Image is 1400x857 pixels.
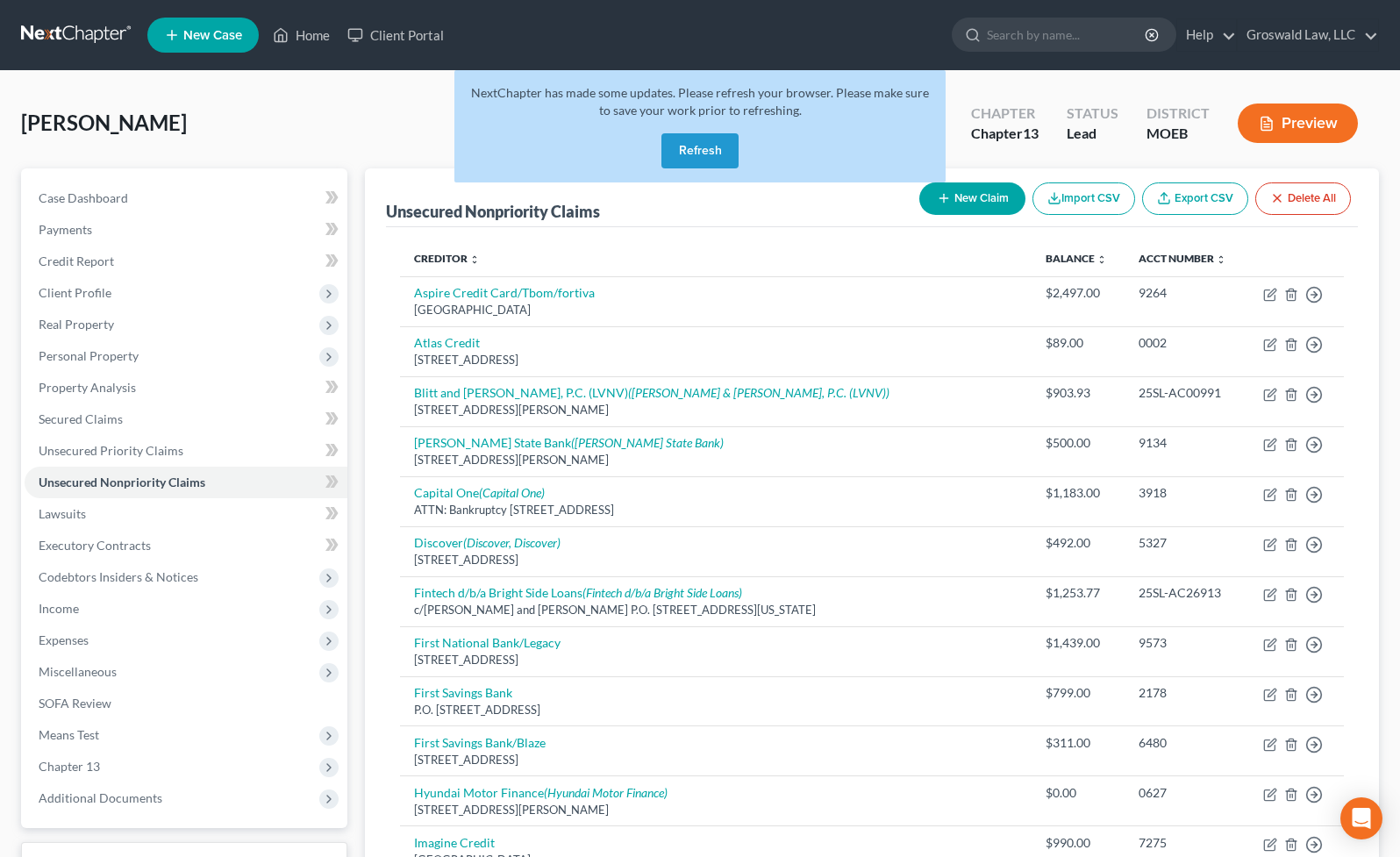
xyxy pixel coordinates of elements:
[39,254,114,268] span: Credit Report
[1139,784,1231,802] div: 0627
[1046,334,1111,352] div: $89.00
[414,635,561,650] a: First National Bank/Legacy
[1139,734,1231,752] div: 6480
[25,404,347,435] a: Secured Claims
[39,759,100,774] span: Chapter 13
[1046,384,1111,402] div: $903.93
[39,190,128,205] span: Case Dashboard
[339,19,453,51] a: Client Portal
[25,498,347,530] a: Lawsuits
[25,372,347,404] a: Property Analysis
[1238,19,1378,51] a: Groswald Law, LLC
[1216,254,1226,265] i: unfold_more
[1238,104,1358,143] button: Preview
[39,664,117,679] span: Miscellaneous
[25,182,347,214] a: Case Dashboard
[479,485,545,500] i: (Capital One)
[1255,182,1351,215] button: Delete All
[414,435,724,450] a: [PERSON_NAME] State Bank([PERSON_NAME] State Bank)
[1046,684,1111,702] div: $799.00
[414,535,561,550] a: Discover(Discover, Discover)
[39,285,111,300] span: Client Profile
[39,538,151,553] span: Executory Contracts
[25,530,347,561] a: Executory Contracts
[414,735,546,750] a: First Savings Bank/Blaze
[1067,104,1118,124] div: Status
[25,467,347,498] a: Unsecured Nonpriority Claims
[463,535,561,550] i: (Discover, Discover)
[661,133,739,168] button: Refresh
[1046,252,1107,265] a: Balance unfold_more
[1146,124,1210,144] div: MOEB
[1139,634,1231,652] div: 9573
[414,752,1018,768] div: [STREET_ADDRESS]
[414,502,1018,518] div: ATTN: Bankruptcy [STREET_ADDRESS]
[1177,19,1236,51] a: Help
[471,85,929,118] span: NextChapter has made some updates. Please refresh your browser. Please make sure to save your wor...
[1046,584,1111,602] div: $1,253.77
[414,802,1018,818] div: [STREET_ADDRESS][PERSON_NAME]
[39,317,114,332] span: Real Property
[1046,484,1111,502] div: $1,183.00
[25,435,347,467] a: Unsecured Priority Claims
[39,506,86,521] span: Lawsuits
[414,252,480,265] a: Creditor unfold_more
[414,685,512,700] a: First Savings Bank
[414,585,742,600] a: Fintech d/b/a Bright Side Loans(Fintech d/b/a Bright Side Loans)
[1139,284,1231,302] div: 9264
[1142,182,1248,215] a: Export CSV
[1139,834,1231,852] div: 7275
[1046,284,1111,302] div: $2,497.00
[39,222,92,237] span: Payments
[25,214,347,246] a: Payments
[39,790,162,805] span: Additional Documents
[414,302,1018,318] div: [GEOGRAPHIC_DATA]
[1139,434,1231,452] div: 9134
[1046,834,1111,852] div: $990.00
[971,124,1039,144] div: Chapter
[264,19,339,51] a: Home
[1139,252,1226,265] a: Acct Number unfold_more
[1146,104,1210,124] div: District
[414,785,668,800] a: Hyundai Motor Finance(Hyundai Motor Finance)
[1023,125,1039,141] span: 13
[1046,634,1111,652] div: $1,439.00
[414,285,595,300] a: Aspire Credit Card/Tbom/fortiva
[21,110,187,135] span: [PERSON_NAME]
[39,727,99,742] span: Means Test
[25,688,347,719] a: SOFA Review
[414,652,1018,668] div: [STREET_ADDRESS]
[386,201,600,222] div: Unsecured Nonpriority Claims
[183,29,242,42] span: New Case
[1340,797,1382,839] div: Open Intercom Messenger
[39,696,111,711] span: SOFA Review
[1139,534,1231,552] div: 5327
[1046,534,1111,552] div: $492.00
[39,569,198,584] span: Codebtors Insiders & Notices
[1139,684,1231,702] div: 2178
[1032,182,1135,215] button: Import CSV
[39,475,205,489] span: Unsecured Nonpriority Claims
[414,552,1018,568] div: [STREET_ADDRESS]
[571,435,724,450] i: ([PERSON_NAME] State Bank)
[1139,384,1231,402] div: 25SL-AC00991
[1046,734,1111,752] div: $311.00
[469,254,480,265] i: unfold_more
[1139,484,1231,502] div: 3918
[987,18,1147,51] input: Search by name...
[39,411,123,426] span: Secured Claims
[414,702,1018,718] div: P.O. [STREET_ADDRESS]
[25,246,347,277] a: Credit Report
[414,602,1018,618] div: c/[PERSON_NAME] and [PERSON_NAME] P.O. [STREET_ADDRESS][US_STATE]
[1067,124,1118,144] div: Lead
[628,385,889,400] i: ([PERSON_NAME] & [PERSON_NAME], P.C. (LVNV))
[414,402,1018,418] div: [STREET_ADDRESS][PERSON_NAME]
[971,104,1039,124] div: Chapter
[582,585,742,600] i: (Fintech d/b/a Bright Side Loans)
[1139,334,1231,352] div: 0002
[414,835,495,850] a: Imagine Credit
[919,182,1025,215] button: New Claim
[414,352,1018,368] div: [STREET_ADDRESS]
[1139,584,1231,602] div: 25SL-AC26913
[414,385,889,400] a: Blitt and [PERSON_NAME], P.C. (LVNV)([PERSON_NAME] & [PERSON_NAME], P.C. (LVNV))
